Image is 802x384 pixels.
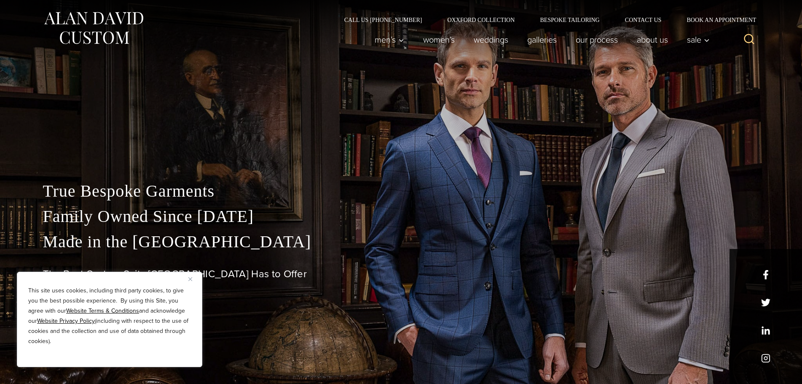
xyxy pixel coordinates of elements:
a: Oxxford Collection [435,17,527,23]
a: Website Terms & Conditions [66,306,139,315]
span: Men’s [375,35,404,44]
button: Close [188,274,198,284]
img: Close [188,277,192,281]
a: weddings [464,31,518,48]
nav: Primary Navigation [365,31,714,48]
a: About Us [627,31,677,48]
a: Website Privacy Policy [37,316,95,325]
a: Galleries [518,31,566,48]
nav: Secondary Navigation [332,17,759,23]
span: Sale [687,35,710,44]
button: View Search Form [739,30,759,50]
p: True Bespoke Garments Family Owned Since [DATE] Made in the [GEOGRAPHIC_DATA] [43,178,759,254]
p: This site uses cookies, including third party cookies, to give you the best possible experience. ... [28,286,191,346]
img: Alan David Custom [43,9,144,47]
a: Book an Appointment [674,17,759,23]
a: Women’s [413,31,464,48]
h1: The Best Custom Suits [GEOGRAPHIC_DATA] Has to Offer [43,268,759,280]
a: Bespoke Tailoring [527,17,612,23]
a: Call Us [PHONE_NUMBER] [332,17,435,23]
a: Contact Us [612,17,674,23]
a: Our Process [566,31,627,48]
